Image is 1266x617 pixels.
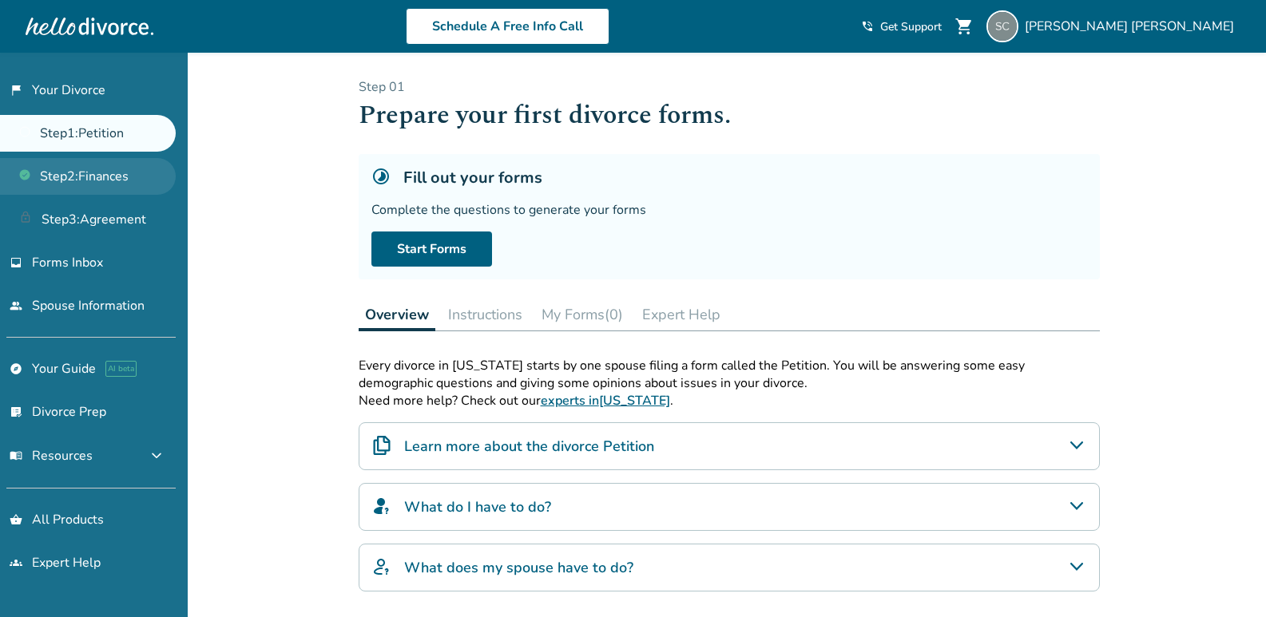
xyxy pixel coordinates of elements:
[10,556,22,569] span: groups
[147,446,166,465] span: expand_more
[986,10,1018,42] img: stephanielcamus@gmail.com
[954,17,974,36] span: shopping_cart
[371,201,1087,219] div: Complete the questions to generate your forms
[359,483,1100,531] div: What do I have to do?
[1025,18,1240,35] span: [PERSON_NAME] [PERSON_NAME]
[404,557,633,578] h4: What does my spouse have to do?
[636,299,727,330] button: Expert Help
[535,299,629,330] button: My Forms(0)
[10,405,22,418] span: list_alt_check
[32,254,103,271] span: Forms Inbox
[541,392,670,409] a: experts in[US_STATE]
[372,557,391,576] img: What does my spouse have to do?
[861,20,874,33] span: phone_in_talk
[442,299,529,330] button: Instructions
[10,256,22,269] span: inbox
[1186,540,1266,617] iframe: Chat Widget
[10,449,22,462] span: menu_book
[861,19,942,34] a: phone_in_talkGet Support
[359,96,1100,135] h1: Prepare your first divorce forms.
[372,436,391,455] img: Learn more about the divorce Petition
[371,231,492,267] a: Start Forms
[10,299,22,312] span: people
[404,436,654,457] h4: Learn more about the divorce Petition
[372,496,391,516] img: What do I have to do?
[10,447,93,465] span: Resources
[403,167,542,188] h5: Fill out your forms
[10,84,22,97] span: flag_2
[359,544,1100,591] div: What does my spouse have to do?
[880,19,942,34] span: Get Support
[10,513,22,526] span: shopping_basket
[359,357,1100,392] p: Every divorce in [US_STATE] starts by one spouse filing a form called the Petition. You will be a...
[359,422,1100,470] div: Learn more about the divorce Petition
[359,392,1100,409] p: Need more help? Check out our .
[10,362,22,375] span: explore
[404,496,551,517] h4: What do I have to do?
[359,78,1100,96] p: Step 0 1
[105,361,137,377] span: AI beta
[359,299,435,331] button: Overview
[406,8,609,45] a: Schedule A Free Info Call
